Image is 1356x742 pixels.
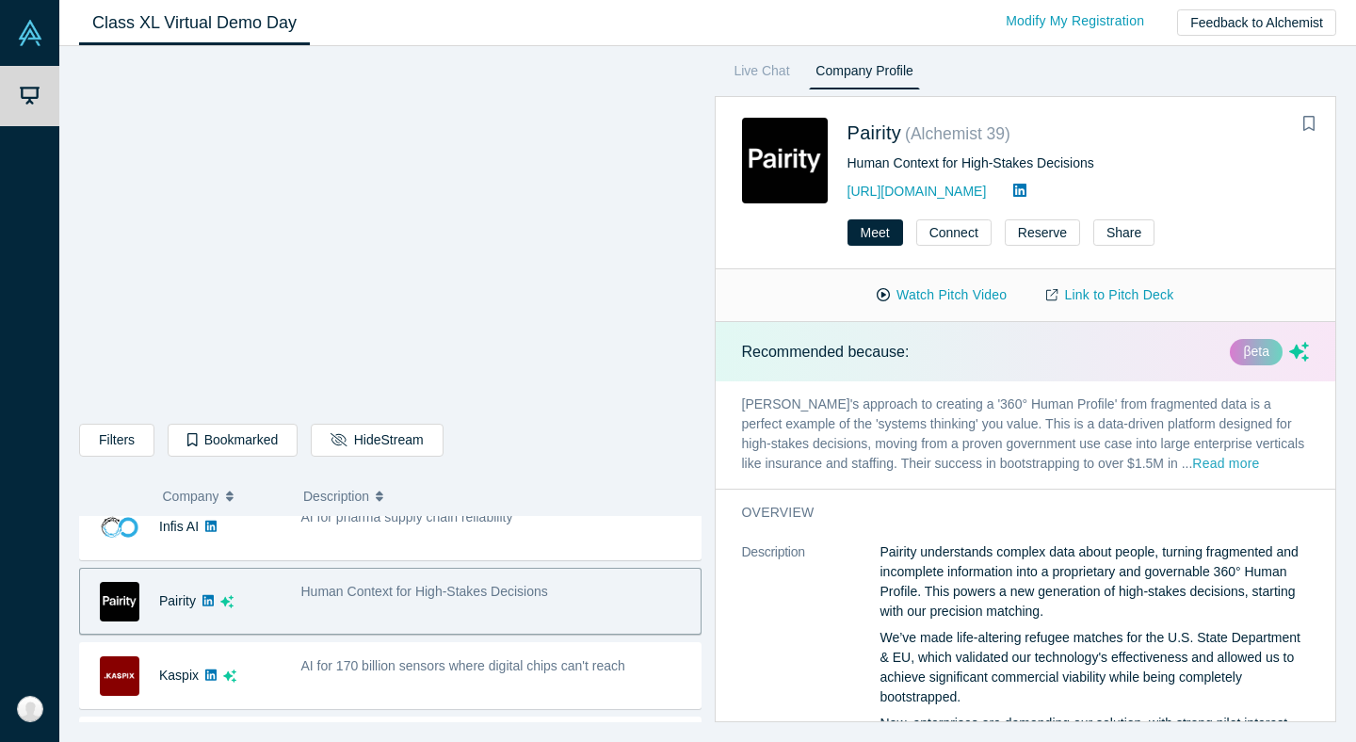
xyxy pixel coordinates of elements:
[880,628,1310,707] p: We’ve made life-altering refugee matches for the U.S. State Department & EU, which validated our ...
[80,61,701,410] iframe: Alchemist Class XL Demo Day: Vault
[159,668,199,683] a: Kaspix
[100,582,139,621] img: Pairity's Logo
[1230,339,1283,365] div: βeta
[311,424,443,457] button: HideStream
[223,669,236,683] svg: dsa ai sparkles
[17,696,43,722] img: Girish Mutreja's Account
[916,219,992,246] button: Connect
[1093,219,1154,246] button: Share
[847,153,1310,173] div: Human Context for High-Stakes Decisions
[163,476,219,516] span: Company
[716,381,1336,489] p: [PERSON_NAME]'s approach to creating a '360° Human Profile' from fragmented data is a perfect exa...
[728,59,797,89] a: Live Chat
[17,20,43,46] img: Alchemist Vault Logo
[100,656,139,696] img: Kaspix's Logo
[159,593,196,608] a: Pairity
[880,542,1310,621] p: Pairity understands complex data about people, turning fragmented and incomplete information into...
[1005,219,1080,246] button: Reserve
[986,5,1164,38] a: Modify My Registration
[301,584,548,599] span: Human Context for High-Stakes Decisions
[1026,279,1193,312] a: Link to Pitch Deck
[168,424,298,457] button: Bookmarked
[163,476,284,516] button: Company
[220,595,234,608] svg: dsa ai sparkles
[1296,111,1322,137] button: Bookmark
[742,341,910,363] p: Recommended because:
[1289,342,1309,362] svg: dsa ai sparkles
[1192,454,1259,476] button: Read more
[79,424,154,457] button: Filters
[847,219,903,246] button: Meet
[1177,9,1336,36] button: Feedback to Alchemist
[79,1,310,45] a: Class XL Virtual Demo Day
[301,509,513,524] span: AI for pharma supply chain reliability
[301,658,625,673] span: AI for 170 billion sensors where digital chips can't reach
[847,122,902,143] a: Pairity
[905,124,1010,143] small: ( Alchemist 39 )
[809,59,919,89] a: Company Profile
[742,503,1283,523] h3: overview
[857,279,1026,312] button: Watch Pitch Video
[159,519,199,534] a: Infis AI
[100,508,139,547] img: Infis AI's Logo
[847,184,987,199] a: [URL][DOMAIN_NAME]
[742,118,828,203] img: Pairity's Logo
[303,476,369,516] span: Description
[303,476,688,516] button: Description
